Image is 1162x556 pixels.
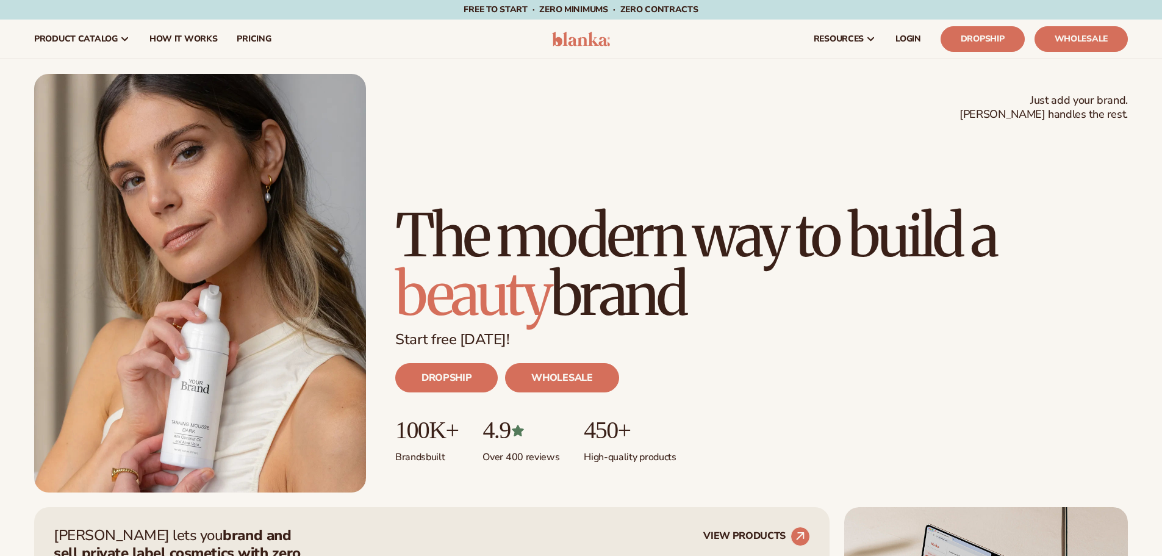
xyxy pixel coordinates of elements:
[464,4,698,15] span: Free to start · ZERO minimums · ZERO contracts
[149,34,218,44] span: How It Works
[227,20,281,59] a: pricing
[703,527,810,546] a: VIEW PRODUCTS
[395,363,498,392] a: DROPSHIP
[34,34,118,44] span: product catalog
[237,34,271,44] span: pricing
[1035,26,1128,52] a: Wholesale
[395,258,550,331] span: beauty
[895,34,921,44] span: LOGIN
[395,417,458,444] p: 100K+
[34,74,366,493] img: Blanka hero private label beauty Female holding tanning mousse
[140,20,228,59] a: How It Works
[482,444,559,464] p: Over 400 reviews
[24,20,140,59] a: product catalog
[395,331,1128,348] p: Start free [DATE]!
[941,26,1025,52] a: Dropship
[804,20,886,59] a: resources
[814,34,864,44] span: resources
[395,206,1128,323] h1: The modern way to build a brand
[552,32,610,46] img: logo
[584,417,676,444] p: 450+
[959,93,1128,122] span: Just add your brand. [PERSON_NAME] handles the rest.
[584,444,676,464] p: High-quality products
[886,20,931,59] a: LOGIN
[505,363,619,392] a: WHOLESALE
[395,444,458,464] p: Brands built
[482,417,559,444] p: 4.9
